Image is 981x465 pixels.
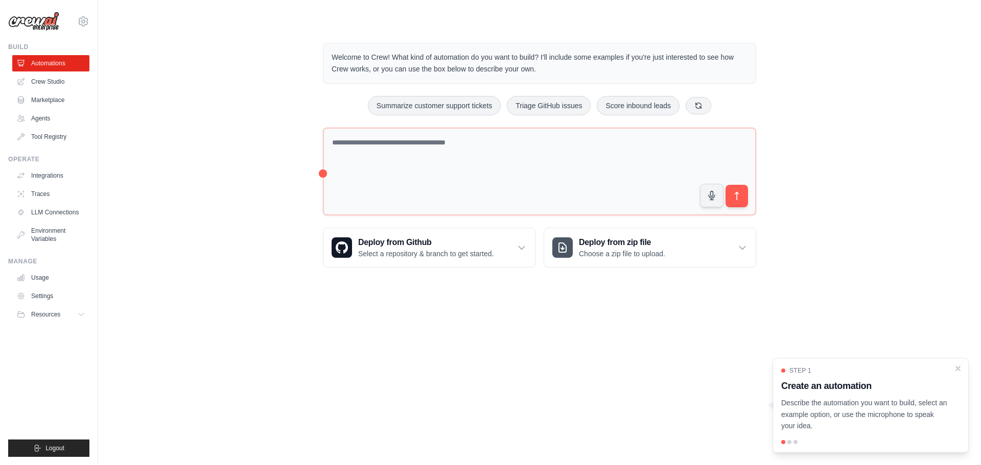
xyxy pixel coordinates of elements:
[8,439,89,457] button: Logout
[579,236,665,249] h3: Deploy from zip file
[358,249,494,259] p: Select a repository & branch to get started.
[12,55,89,71] a: Automations
[358,236,494,249] h3: Deploy from Github
[789,366,811,375] span: Step 1
[12,288,89,304] a: Settings
[12,92,89,108] a: Marketplace
[368,96,501,115] button: Summarize customer support tickets
[8,155,89,163] div: Operate
[31,310,60,319] span: Resources
[12,110,89,127] a: Agents
[12,186,89,202] a: Traces
[8,257,89,265] div: Manage
[8,12,59,31] img: Logo
[597,96,680,115] button: Score inbound leads
[12,129,89,145] a: Tool Registry
[12,204,89,221] a: LLM Connections
[781,397,948,432] p: Describe the automation you want to build, select an example option, or use the microphone to spe...
[12,167,89,184] a: Integrations
[45,444,64,452] span: Logout
[12,270,89,286] a: Usage
[12,74,89,90] a: Crew Studio
[954,364,962,373] button: Close walkthrough
[8,43,89,51] div: Build
[332,52,748,75] p: Welcome to Crew! What kind of automation do you want to build? I'll include some examples if you'...
[579,249,665,259] p: Choose a zip file to upload.
[507,96,591,115] button: Triage GitHub issues
[781,379,948,393] h3: Create an automation
[12,223,89,247] a: Environment Variables
[12,306,89,323] button: Resources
